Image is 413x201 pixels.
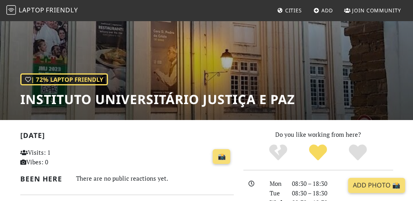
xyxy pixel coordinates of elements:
[341,3,404,18] a: Join Community
[265,179,287,188] div: Mon
[265,188,287,198] div: Tue
[6,4,78,18] a: LaptopFriendly LaptopFriendly
[19,6,45,14] span: Laptop
[310,3,336,18] a: Add
[20,73,108,85] div: | 72% Laptop Friendly
[243,130,393,139] p: Do you like working from here?
[285,7,302,14] span: Cities
[6,5,16,15] img: LaptopFriendly
[20,131,234,143] h2: [DATE]
[213,149,230,164] a: 📸
[258,144,298,162] div: No
[76,173,234,184] div: There are no public reactions yet.
[46,6,78,14] span: Friendly
[321,7,333,14] span: Add
[20,175,67,183] h2: Been here
[287,179,398,188] div: 08:30 – 18:30
[20,92,295,107] h1: Instituto Universitário Justiça e Paz
[287,188,398,198] div: 08:30 – 18:30
[20,148,85,167] p: Visits: 1 Vibes: 0
[274,3,305,18] a: Cities
[352,7,401,14] span: Join Community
